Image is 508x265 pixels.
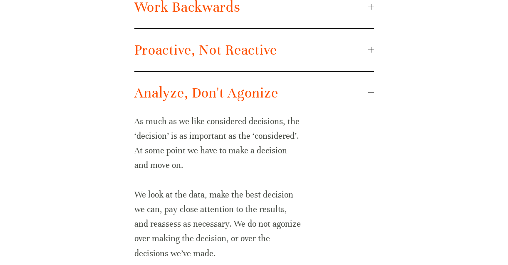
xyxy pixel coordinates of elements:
[134,41,368,59] span: Proactive, Not Reactive
[134,187,302,261] p: We look at the data, make the best decision we can, pay close attention to the results, and reass...
[134,29,374,71] button: Proactive, Not Reactive
[134,114,302,173] p: As much as we like considered decisions, the ‘decision’ is as important as the ‘considered’. At s...
[134,72,374,114] button: Analyze, Don't Agonize
[134,84,368,102] span: Analyze, Don't Agonize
